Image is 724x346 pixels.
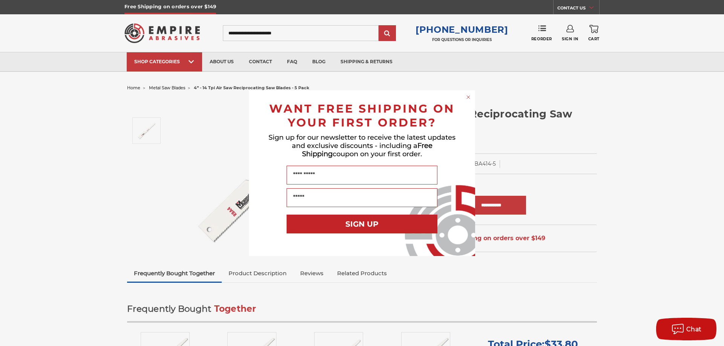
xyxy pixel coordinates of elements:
[465,93,472,101] button: Close dialog
[686,326,702,333] span: Chat
[269,102,455,130] span: WANT FREE SHIPPING ON YOUR FIRST ORDER?
[268,133,456,158] span: Sign up for our newsletter to receive the latest updates and exclusive discounts - including a co...
[302,142,433,158] span: Free Shipping
[656,318,716,340] button: Chat
[287,215,437,233] button: SIGN UP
